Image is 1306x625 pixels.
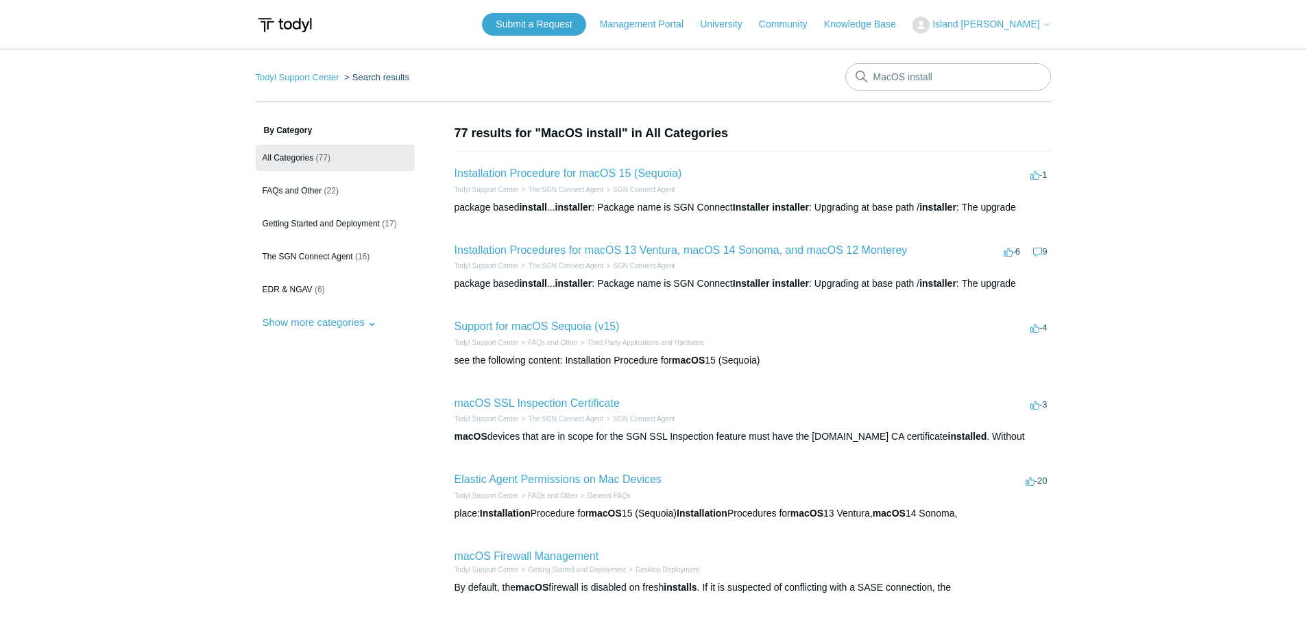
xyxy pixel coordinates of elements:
li: General FAQs [578,491,631,501]
em: macOS [873,508,906,519]
span: EDR & NGAV [263,285,313,294]
span: FAQs and Other [263,186,322,196]
span: (77) [316,153,330,163]
button: Island [PERSON_NAME] [912,16,1050,34]
a: Todyl Support Center [455,262,519,270]
a: Community [759,17,821,32]
a: FAQs and Other [528,339,577,346]
li: Third Party Applications and Hardware [578,338,704,348]
em: installed [948,431,987,442]
em: Installation [480,508,531,519]
a: Todyl Support Center [455,339,519,346]
span: -6 [1004,246,1021,257]
a: Installation Procedure for macOS 15 (Sequoia) [455,167,682,179]
em: macOS [455,431,487,442]
li: SGN Connect Agent [603,261,675,271]
a: Installation Procedures for macOS 13 Ventura, macOS 14 Sonoma, and macOS 12 Monterey [455,244,908,256]
a: FAQs and Other [528,492,577,499]
em: installer [555,202,592,213]
em: install [519,278,546,289]
a: Knowledge Base [824,17,910,32]
em: Installer [733,278,770,289]
li: The SGN Connect Agent [518,185,603,195]
span: Getting Started and Deployment [263,219,380,228]
a: Elastic Agent Permissions on Mac Devices [455,473,662,485]
div: place: Procedure for 15 (Sequoia) Procedures for 13 Ventura, 14 Sonoma, [455,506,1051,521]
a: Todyl Support Center [455,566,519,574]
a: Getting Started and Deployment [528,566,626,574]
div: devices that are in scope for the SGN SSL Inspection feature must have the [DOMAIN_NAME] CA certi... [455,429,1051,444]
em: installer [772,278,809,289]
li: Todyl Support Center [256,72,342,82]
a: Submit a Request [482,13,585,36]
li: The SGN Connect Agent [518,261,603,271]
em: installs [664,582,697,593]
h1: 77 results for "MacOS install" in All Categories [455,124,1051,143]
span: -1 [1030,169,1048,180]
span: Island [PERSON_NAME] [932,19,1039,30]
em: macOS [790,508,823,519]
span: 9 [1033,246,1047,257]
a: macOS SSL Inspection Certificate [455,397,620,409]
em: installer [919,202,956,213]
a: The SGN Connect Agent (16) [256,244,415,270]
img: Todyl Support Center Help Center home page [256,12,314,38]
a: Desktop Deployment [636,566,699,574]
span: -4 [1030,322,1048,333]
li: SGN Connect Agent [603,414,675,424]
a: Management Portal [600,17,697,32]
span: (16) [355,252,370,261]
a: General FAQs [587,492,630,499]
em: Installation [677,508,727,519]
li: Todyl Support Center [455,414,519,424]
h3: By Category [256,124,415,137]
button: Show more categories [256,309,383,335]
span: (22) [324,186,339,196]
em: macOS [589,508,622,519]
em: Installer [733,202,770,213]
span: All Categories [263,153,314,163]
div: package based ... : Package name is SGN Connect : Upgrading at base path / : The upgrade [455,200,1051,215]
li: Todyl Support Center [455,185,519,195]
a: The SGN Connect Agent [528,186,603,193]
input: Search [845,63,1051,91]
a: Todyl Support Center [455,492,519,499]
span: -20 [1026,475,1048,486]
li: Todyl Support Center [455,565,519,575]
em: install [519,202,546,213]
a: Todyl Support Center [455,186,519,193]
li: Todyl Support Center [455,491,519,501]
a: Third Party Applications and Hardware [587,339,704,346]
a: Getting Started and Deployment (17) [256,211,415,237]
a: All Categories (77) [256,145,415,171]
em: installer [772,202,809,213]
div: By default, the firewall is disabled on fresh . If it is suspected of conflicting with a SASE con... [455,580,1051,595]
a: Support for macOS Sequoia (v15) [455,320,620,332]
a: FAQs and Other (22) [256,178,415,204]
a: SGN Connect Agent [613,262,675,270]
li: The SGN Connect Agent [518,414,603,424]
li: Todyl Support Center [455,261,519,271]
a: macOS Firewall Management [455,550,599,562]
span: -3 [1030,399,1048,410]
div: see the following content: Installation Procedure for 15 (Sequoia) [455,353,1051,368]
li: FAQs and Other [518,338,577,348]
em: macOS [516,582,548,593]
em: macOS [672,355,705,366]
li: FAQs and Other [518,491,577,501]
li: Search results [341,72,409,82]
a: SGN Connect Agent [613,186,675,193]
li: Getting Started and Deployment [518,565,626,575]
span: (6) [315,285,325,294]
div: package based ... : Package name is SGN Connect : Upgrading at base path / : The upgrade [455,276,1051,291]
span: The SGN Connect Agent [263,252,353,261]
a: The SGN Connect Agent [528,262,603,270]
em: installer [919,278,956,289]
li: SGN Connect Agent [603,185,675,195]
a: Todyl Support Center [256,72,339,82]
a: The SGN Connect Agent [528,415,603,423]
em: installer [555,278,592,289]
a: Todyl Support Center [455,415,519,423]
a: SGN Connect Agent [613,415,675,423]
a: University [700,17,755,32]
